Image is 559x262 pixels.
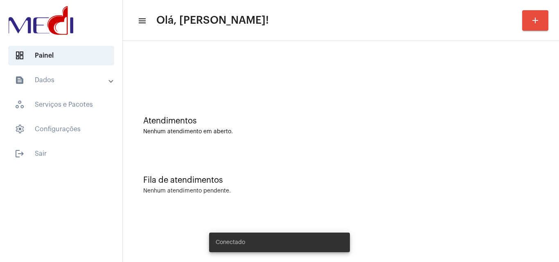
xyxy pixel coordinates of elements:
[15,124,25,134] span: sidenav icon
[143,188,231,194] div: Nenhum atendimento pendente.
[137,16,146,26] mat-icon: sidenav icon
[143,129,539,135] div: Nenhum atendimento em aberto.
[7,4,75,37] img: d3a1b5fa-500b-b90f-5a1c-719c20e9830b.png
[15,100,25,110] span: sidenav icon
[15,75,109,85] mat-panel-title: Dados
[5,70,122,90] mat-expansion-panel-header: sidenav iconDados
[216,238,245,246] span: Conectado
[15,75,25,85] mat-icon: sidenav icon
[530,16,540,25] mat-icon: add
[143,176,539,185] div: Fila de atendimentos
[156,14,269,27] span: Olá, [PERSON_NAME]!
[8,95,114,114] span: Serviços e Pacotes
[15,51,25,60] span: sidenav icon
[143,116,539,125] div: Atendimentos
[8,119,114,139] span: Configurações
[15,149,25,159] mat-icon: sidenav icon
[8,144,114,163] span: Sair
[8,46,114,65] span: Painel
